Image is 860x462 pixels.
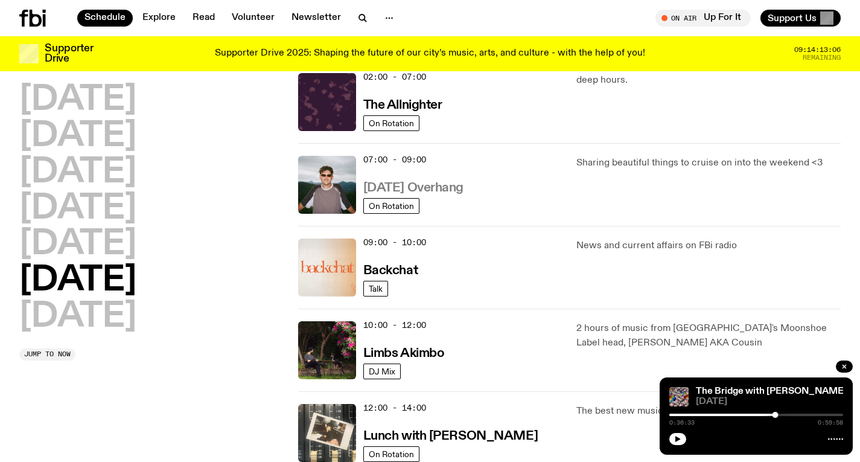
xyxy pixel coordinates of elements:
[363,237,426,248] span: 09:00 - 10:00
[760,10,841,27] button: Support Us
[363,198,419,214] a: On Rotation
[19,228,136,261] button: [DATE]
[363,265,418,277] h3: Backchat
[225,10,282,27] a: Volunteer
[363,281,388,297] a: Talk
[576,404,841,419] p: The best new music from [PERSON_NAME], aus + beyond!
[363,154,426,165] span: 07:00 - 09:00
[363,71,426,83] span: 02:00 - 07:00
[794,47,841,53] span: 09:14:13:06
[803,54,841,61] span: Remaining
[363,262,418,277] a: Backchat
[19,120,136,153] button: [DATE]
[19,156,136,190] button: [DATE]
[576,73,841,88] p: deep hours.
[576,239,841,253] p: News and current affairs on FBi radio
[696,397,843,406] span: [DATE]
[19,83,136,117] button: [DATE]
[45,43,93,64] h3: Supporter Drive
[363,319,426,331] span: 10:00 - 12:00
[298,404,356,462] img: A polaroid of Ella Avni in the studio on top of the mixer which is also located in the studio.
[19,348,75,361] button: Jump to now
[363,182,463,194] h3: [DATE] Overhang
[363,430,538,443] h3: Lunch with [PERSON_NAME]
[576,321,841,350] p: 2 hours of music from [GEOGRAPHIC_DATA]'s Moonshoe Label head, [PERSON_NAME] AKA Cousin
[363,446,419,462] a: On Rotation
[298,156,356,214] img: Harrie Hastings stands in front of cloud-covered sky and rolling hills. He's wearing sunglasses a...
[284,10,348,27] a: Newsletter
[363,428,538,443] a: Lunch with [PERSON_NAME]
[363,347,445,360] h3: Limbs Akimbo
[363,179,463,194] a: [DATE] Overhang
[135,10,183,27] a: Explore
[369,118,414,127] span: On Rotation
[696,387,847,396] a: The Bridge with [PERSON_NAME]
[363,364,401,379] a: DJ Mix
[19,264,136,298] button: [DATE]
[669,420,695,426] span: 0:36:33
[363,115,419,131] a: On Rotation
[818,420,843,426] span: 0:59:58
[363,97,442,112] a: The Allnighter
[369,201,414,210] span: On Rotation
[298,321,356,379] img: Jackson sits at an outdoor table, legs crossed and gazing at a black and brown dog also sitting a...
[215,48,645,59] p: Supporter Drive 2025: Shaping the future of our city’s music, arts, and culture - with the help o...
[363,99,442,112] h3: The Allnighter
[77,10,133,27] a: Schedule
[655,10,751,27] button: On AirUp For It
[369,367,395,376] span: DJ Mix
[19,192,136,226] button: [DATE]
[363,402,426,414] span: 12:00 - 14:00
[369,284,383,293] span: Talk
[363,345,445,360] a: Limbs Akimbo
[768,13,817,24] span: Support Us
[19,300,136,334] button: [DATE]
[24,351,71,358] span: Jump to now
[185,10,222,27] a: Read
[576,156,841,170] p: Sharing beautiful things to cruise on into the weekend <3
[369,449,414,458] span: On Rotation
